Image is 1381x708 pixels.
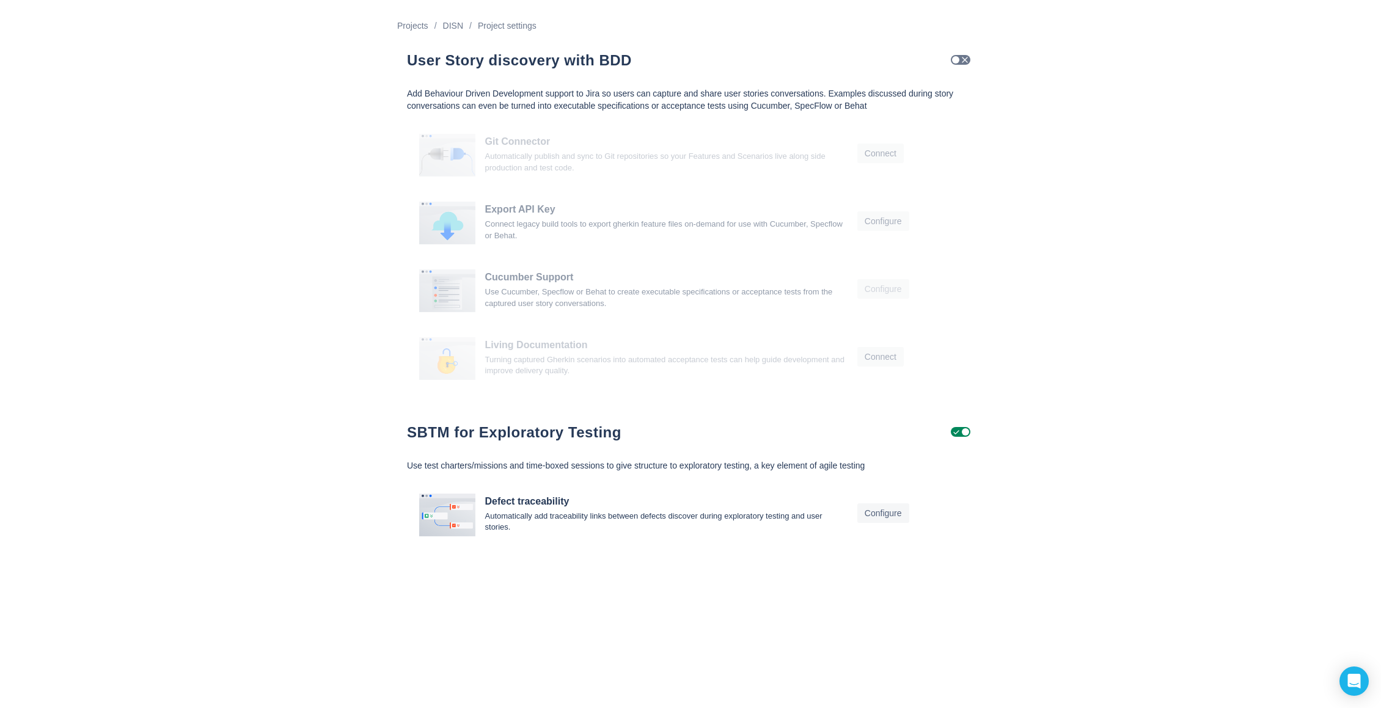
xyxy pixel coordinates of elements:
[485,286,848,309] p: Use Cucumber, Specflow or Behat to create executable specifications or acceptance tests from the ...
[857,279,909,299] button: Configure
[478,18,537,33] a: Project settings
[485,269,848,285] h3: Cucumber Support
[865,503,902,523] span: Configure
[865,279,902,299] span: Configure
[485,511,848,533] p: Automatically add traceability links between defects discover during exploratory testing and user...
[419,337,475,380] img: e52e3d1eb0d6909af0b0184d9594f73b.png
[443,18,463,33] a: DISN
[485,219,848,241] p: Connect legacy build tools to export gherkin feature files on-demand for use with Cucumber, Specf...
[419,202,475,244] img: 2y333a7zPOGPUgP98Dt6g889MBDDz38N21tVM8cWutFAAAAAElFTkSuQmCC
[951,427,961,437] span: Uncheck
[419,134,475,177] img: frLO3nNNOywAAAABJRU5ErkJggg==
[407,88,974,112] p: Add Behaviour Driven Development support to Jira so users can capture and share user stories conv...
[960,55,970,65] span: Check
[857,144,904,163] button: Connect
[419,494,475,536] img: PwwcOHj34BvnjR0StUHUAAAAAASUVORK5CYII=
[397,18,428,33] a: Projects
[485,202,848,217] h3: Export API Key
[857,503,909,523] button: Configure
[463,18,478,33] div: /
[407,460,974,472] p: Use test charters/missions and time-boxed sessions to give structure to exploratory testing, a ke...
[1339,666,1369,696] div: Open Intercom Messenger
[407,423,878,442] h1: SBTM for Exploratory Testing
[485,134,848,149] h3: Git Connector
[865,347,896,367] span: Connect
[428,18,443,33] div: /
[857,211,909,231] button: Configure
[865,144,896,163] span: Connect
[485,354,848,377] p: Turning captured Gherkin scenarios into automated acceptance tests can help guide development and...
[485,494,848,509] h3: Defect traceability
[857,347,904,367] button: Connect
[485,337,848,352] h3: Living Documentation
[865,211,902,231] span: Configure
[407,51,878,70] h1: User Story discovery with BDD
[485,151,848,173] p: Automatically publish and sync to Git repositories so your Features and Scenarios live along side...
[419,269,475,312] img: vhH2hqtHqhtfwMUtl0c5csJQQAAAABJRU5ErkJggg==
